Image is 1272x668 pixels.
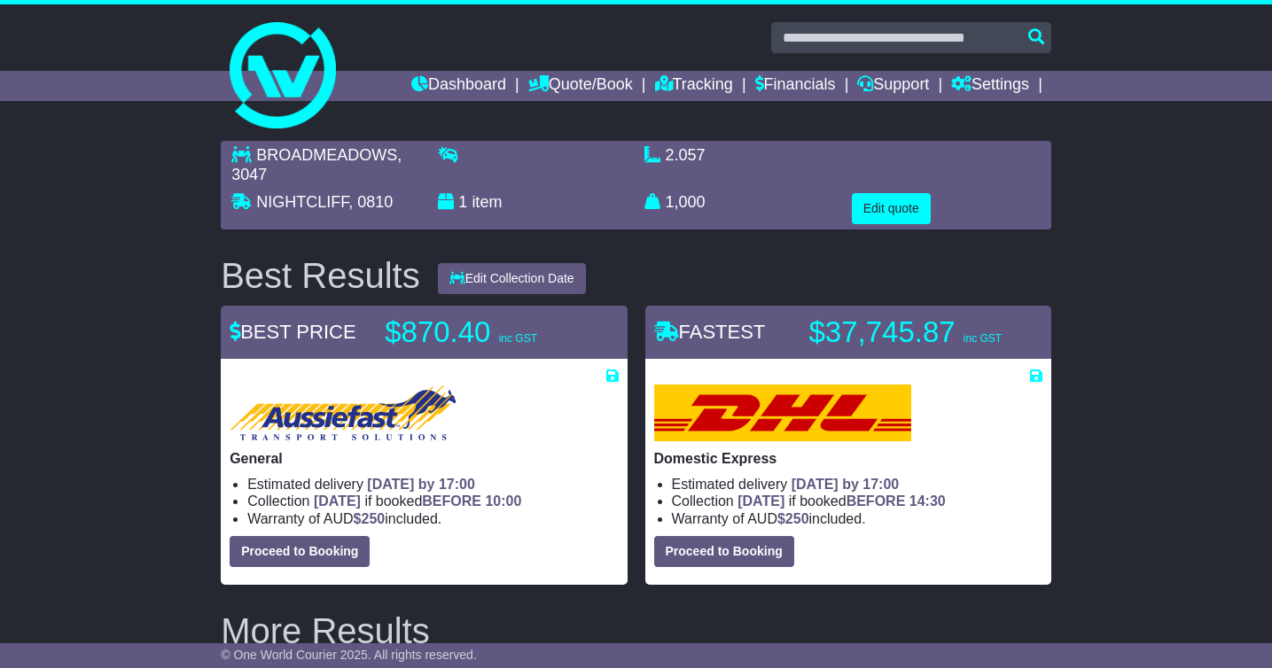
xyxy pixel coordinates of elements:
[221,611,1051,650] h2: More Results
[247,476,618,493] li: Estimated delivery
[458,193,467,211] span: 1
[314,493,361,509] span: [DATE]
[655,71,733,101] a: Tracking
[737,493,945,509] span: if booked
[737,493,784,509] span: [DATE]
[857,71,929,101] a: Support
[964,332,1002,345] span: inc GST
[314,493,521,509] span: if booked
[362,511,386,526] span: 250
[951,71,1029,101] a: Settings
[438,263,586,294] button: Edit Collection Date
[666,193,706,211] span: 1,000
[785,511,809,526] span: 250
[654,536,794,567] button: Proceed to Booking
[231,146,402,183] span: , 3047
[809,315,1031,350] p: $37,745.87
[672,510,1042,527] li: Warranty of AUD included.
[666,146,706,164] span: 2.057
[528,71,633,101] a: Quote/Book
[354,511,386,526] span: $
[672,476,1042,493] li: Estimated delivery
[499,332,537,345] span: inc GST
[654,450,1042,467] p: Domestic Express
[654,384,911,441] img: DHL: Domestic Express
[221,648,477,662] span: © One World Courier 2025. All rights reserved.
[847,493,906,509] span: BEFORE
[792,477,900,492] span: [DATE] by 17:00
[411,71,506,101] a: Dashboard
[230,384,457,441] img: Aussiefast Transport: General
[385,315,606,350] p: $870.40
[367,477,475,492] span: [DATE] by 17:00
[777,511,809,526] span: $
[247,493,618,509] li: Collection
[422,493,481,509] span: BEFORE
[348,193,393,211] span: , 0810
[672,493,1042,509] li: Collection
[247,510,618,527] li: Warranty of AUD included.
[472,193,502,211] span: item
[256,193,348,211] span: NIGHTCLIFF
[230,450,618,467] p: General
[256,146,397,164] span: BROADMEADOWS
[485,493,521,509] span: 10:00
[230,536,370,567] button: Proceed to Booking
[755,71,836,101] a: Financials
[909,493,946,509] span: 14:30
[852,193,931,224] button: Edit quote
[654,321,766,343] span: FASTEST
[212,256,429,295] div: Best Results
[230,321,355,343] span: BEST PRICE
